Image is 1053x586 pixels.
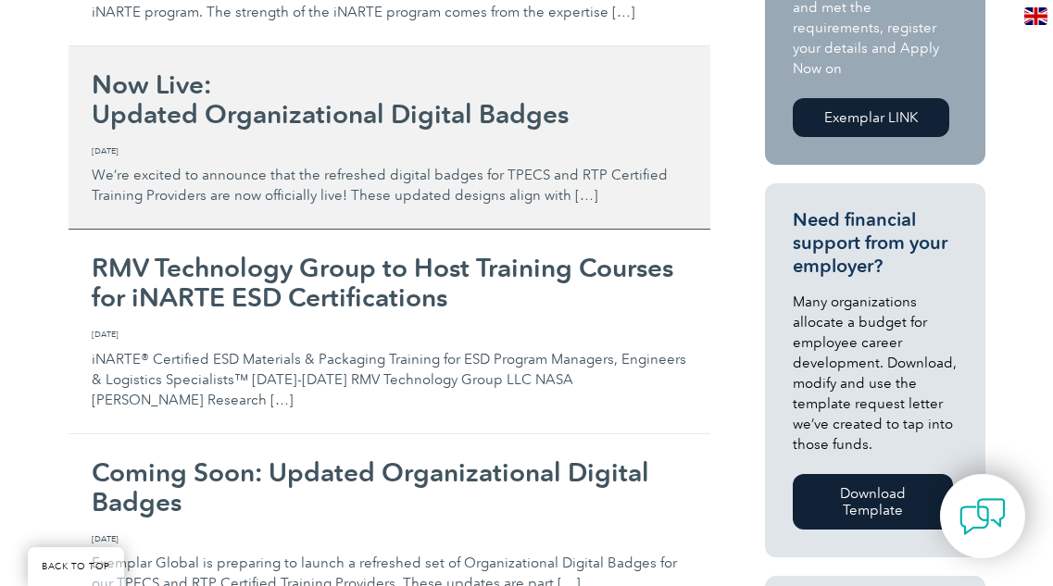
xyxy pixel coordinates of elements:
p: We’re excited to announce that the refreshed digital badges for TPECS and RTP Certified Training ... [92,144,687,206]
a: Exemplar LINK [793,98,949,137]
h2: RMV Technology Group to Host Training Courses for iNARTE ESD Certifications [92,253,687,312]
a: BACK TO TOP [28,547,124,586]
h3: Need financial support from your employer? [793,208,958,278]
a: Now Live:Updated Organizational Digital Badges [DATE] We’re excited to announce that the refreshe... [69,46,710,231]
h2: Coming Soon: Updated Organizational Digital Badges [92,457,687,517]
img: contact-chat.png [959,493,1006,540]
span: [DATE] [92,532,687,545]
img: en [1024,7,1047,25]
p: Many organizations allocate a budget for employee career development. Download, modify and use th... [793,292,958,455]
span: [DATE] [92,328,687,341]
a: RMV Technology Group to Host Training Courses for iNARTE ESD Certifications [DATE] iNARTE® Certif... [69,230,710,434]
h2: Now Live: Updated Organizational Digital Badges [92,69,687,129]
a: Download Template [793,474,953,530]
span: [DATE] [92,144,687,157]
p: iNARTE® Certified ESD Materials & Packaging Training for ESD Program Managers, Engineers & Logist... [92,328,687,410]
